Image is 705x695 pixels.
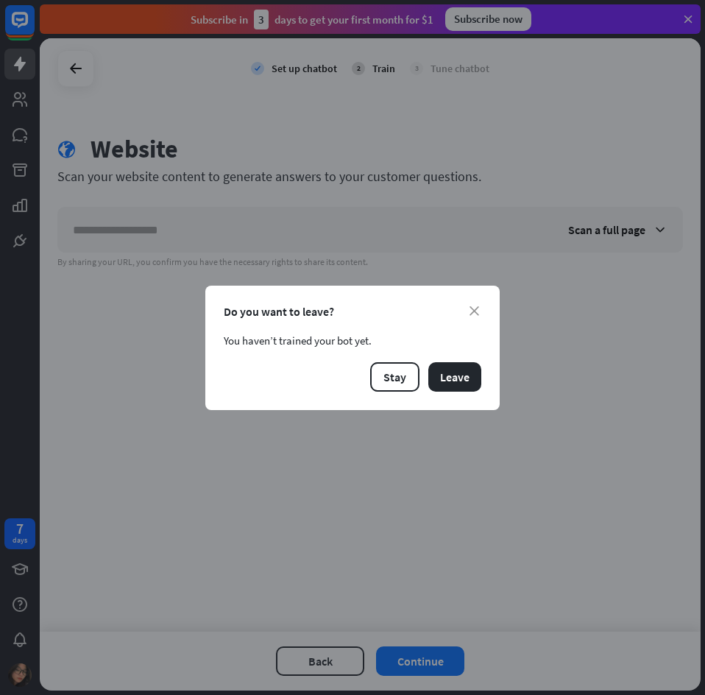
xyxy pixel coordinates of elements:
[470,306,479,316] i: close
[428,362,481,392] button: Leave
[224,334,481,347] div: You haven’t trained your bot yet.
[224,304,481,319] div: Do you want to leave?
[370,362,419,392] button: Stay
[12,6,56,50] button: Open LiveChat chat widget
